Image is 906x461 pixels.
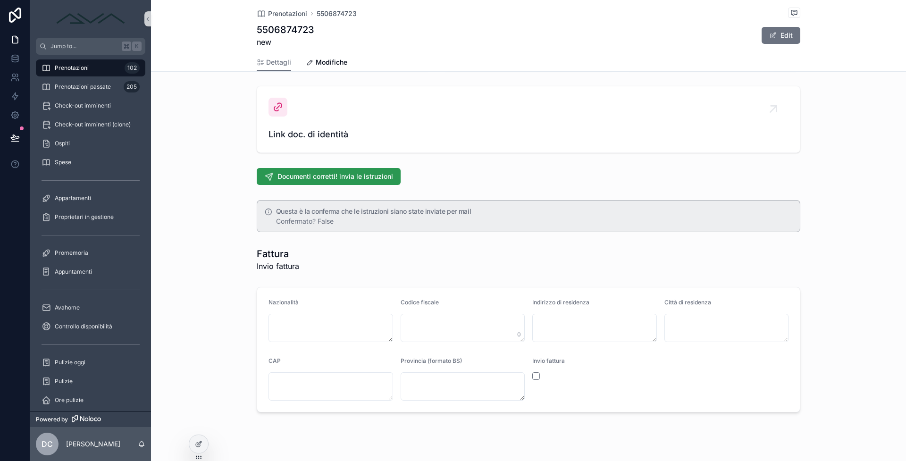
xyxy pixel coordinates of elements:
span: Link doc. di identità [268,128,789,141]
span: Indirizzo di residenza [532,299,589,306]
span: Powered by [36,416,68,423]
a: Avahome [36,299,145,316]
span: Controllo disponibilità [55,323,112,330]
span: Check-out imminenti [55,102,111,109]
span: Ore pulizie [55,396,84,404]
span: Appartamenti [55,194,91,202]
span: Città di residenza [664,299,711,306]
h5: Questa è la conferma che le istruzioni siano state inviate per mail [276,208,792,215]
span: DC [42,438,53,450]
span: Prenotazioni passate [55,83,111,91]
span: K [133,42,141,50]
a: Proprietari in gestione [36,209,145,226]
span: Prenotazioni [268,9,307,18]
a: Pulizie [36,373,145,390]
a: Check-out imminenti [36,97,145,114]
button: Jump to...K [36,38,145,55]
a: Modifiche [306,54,347,73]
a: 5506874723 [317,9,357,18]
a: Pulizie oggi [36,354,145,371]
span: Jump to... [50,42,118,50]
span: Documenti corretti! invia le istruzioni [277,172,393,181]
span: Modifiche [316,58,347,67]
span: CAP [268,357,281,364]
span: Provincia (formato BS) [401,357,462,364]
h1: 5506874723 [257,23,314,36]
a: Controllo disponibilità [36,318,145,335]
span: Promemoria [55,249,88,257]
button: Edit [762,27,800,44]
span: Proprietari in gestione [55,213,114,221]
span: Invio fattura [257,260,299,272]
a: Link doc. di identità [257,86,800,152]
span: Nazionalità [268,299,299,306]
span: Confermato? False [276,217,334,225]
span: Avahome [55,304,80,311]
a: Prenotazioni102 [36,59,145,76]
a: Ospiti [36,135,145,152]
div: 205 [124,81,140,92]
h1: Fattura [257,247,299,260]
a: Promemoria [36,244,145,261]
span: Codice fiscale [401,299,439,306]
span: Check-out imminenti (clone) [55,121,131,128]
span: Pulizie oggi [55,359,85,366]
a: Dettagli [257,54,291,72]
a: Appartamenti [36,190,145,207]
a: Prenotazioni [257,9,307,18]
a: Ore pulizie [36,392,145,409]
div: 102 [125,62,140,74]
span: Prenotazioni [55,64,89,72]
span: Invio fattura [532,357,565,364]
span: Spese [55,159,71,166]
span: Appuntamenti [55,268,92,276]
a: Prenotazioni passate205 [36,78,145,95]
a: Appuntamenti [36,263,145,280]
span: Ospiti [55,140,70,147]
a: Spese [36,154,145,171]
button: Documenti corretti! invia le istruzioni [257,168,401,185]
div: scrollable content [30,55,151,411]
a: Powered by [30,411,151,427]
div: Confermato? False [276,217,792,226]
span: new [257,36,314,48]
a: Check-out imminenti (clone) [36,116,145,133]
span: Pulizie [55,377,73,385]
img: App logo [53,11,128,26]
span: Dettagli [266,58,291,67]
p: [PERSON_NAME] [66,439,120,449]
